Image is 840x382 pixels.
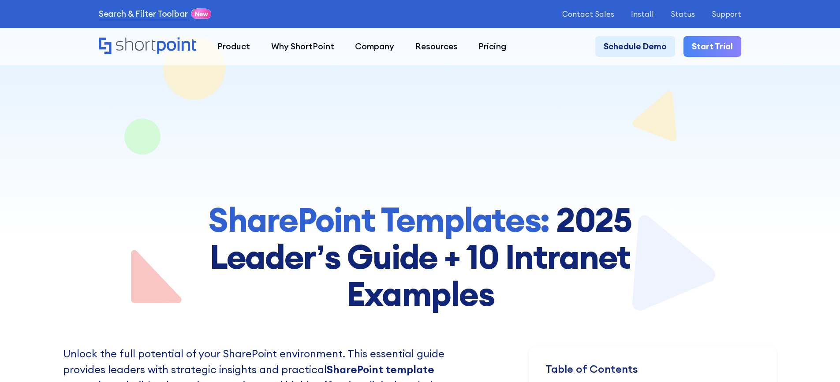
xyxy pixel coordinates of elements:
a: Search & Filter Toolbar [99,7,188,20]
a: Start Trial [683,36,741,57]
strong: 2025 Leader’s Guide + 10 Intranet Examples [209,198,632,315]
a: Support [712,10,741,18]
a: Resources [405,36,468,57]
div: Product [217,40,250,53]
iframe: Chat Widget [796,340,840,382]
a: Why ShortPoint [261,36,345,57]
a: Status [671,10,695,18]
a: Contact Sales [562,10,614,18]
div: Company [355,40,394,53]
a: Install [631,10,654,18]
div: Resources [415,40,458,53]
div: Pricing [478,40,506,53]
a: Company [344,36,405,57]
a: Schedule Demo [595,36,675,57]
a: Pricing [468,36,517,57]
a: Home [99,37,196,56]
div: Why ShortPoint [271,40,334,53]
a: Product [207,36,261,57]
strong: SharePoint Templates: [208,198,549,241]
